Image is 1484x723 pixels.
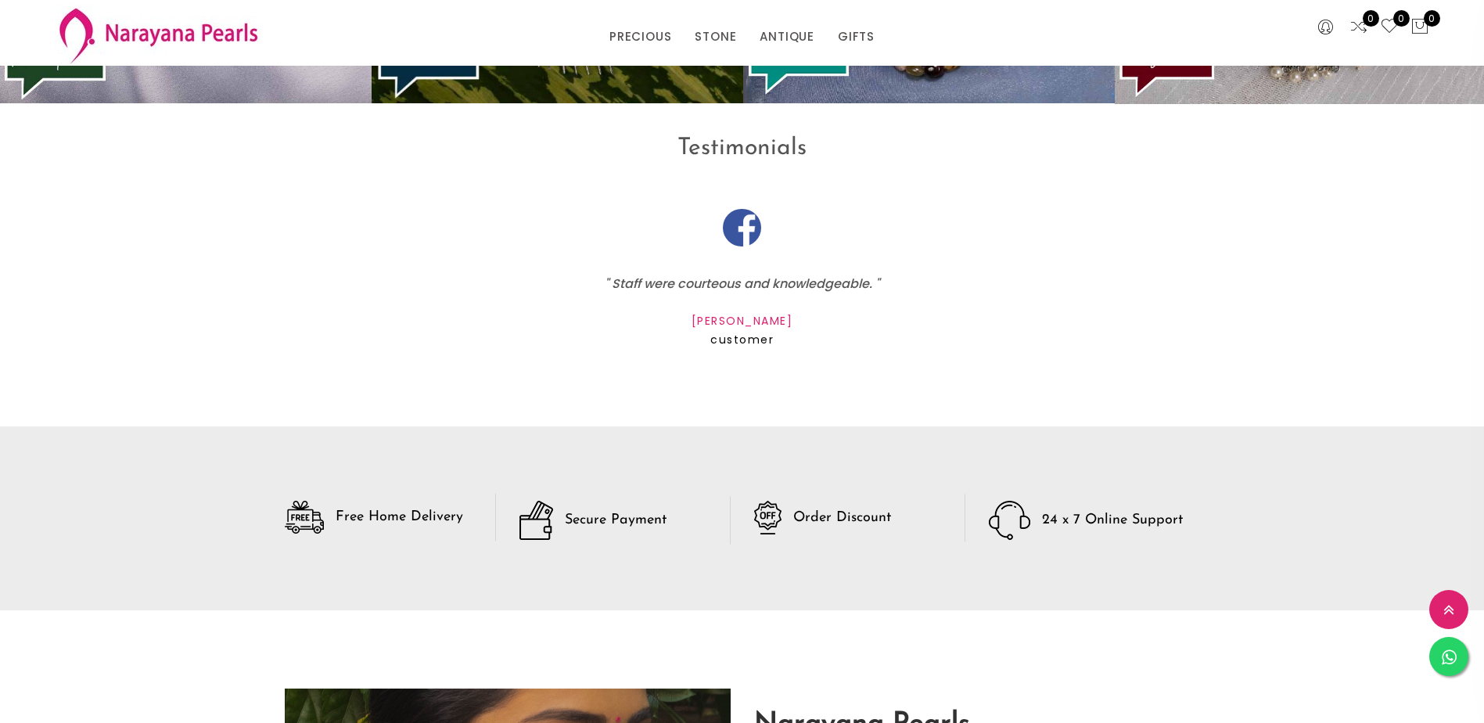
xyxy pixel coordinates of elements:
[793,511,891,525] h5: Order Discount
[609,25,671,49] a: PRECIOUS
[1349,17,1368,38] a: 0
[723,209,761,247] img: fb.png
[838,25,875,49] a: GIFTS
[1042,513,1183,527] h5: 24 x 7 Online Support
[565,513,667,527] h5: Secure Payment
[760,25,814,49] a: ANTIQUE
[1410,17,1429,38] button: 0
[363,314,1122,328] h5: [PERSON_NAME]
[1424,10,1440,27] span: 0
[1363,10,1379,27] span: 0
[1380,17,1399,38] a: 0
[1393,10,1410,27] span: 0
[695,25,736,49] a: STONE
[336,510,463,524] h5: Free Home Delivery
[710,332,774,347] span: customer
[363,272,1122,297] p: " Staff were courteous and knowledgeable. "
